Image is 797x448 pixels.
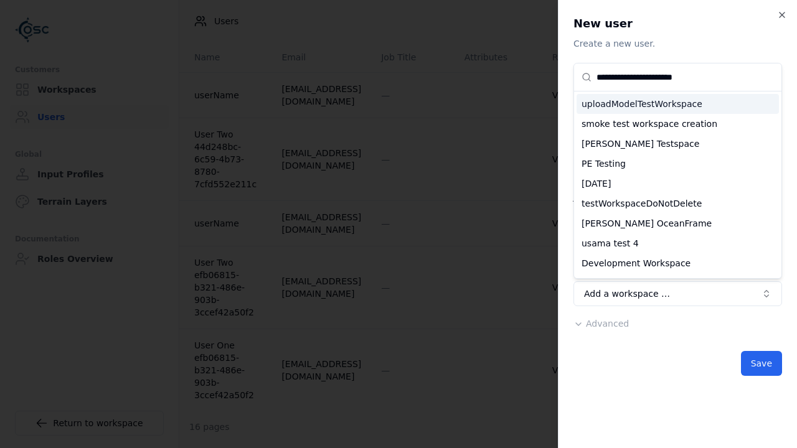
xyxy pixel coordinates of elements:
div: testWorkspaceDoNotDelete [577,194,779,213]
div: [DATE] [577,174,779,194]
div: uploadModelTestWorkspace [577,94,779,114]
div: [PERSON_NAME] Testspace [577,134,779,154]
div: Mobility_STG [577,273,779,293]
div: usama test 4 [577,233,779,253]
div: Suggestions [574,91,781,278]
div: [PERSON_NAME] OceanFrame [577,213,779,233]
div: smoke test workspace creation [577,114,779,134]
div: PE Testing [577,154,779,174]
div: Development Workspace [577,253,779,273]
